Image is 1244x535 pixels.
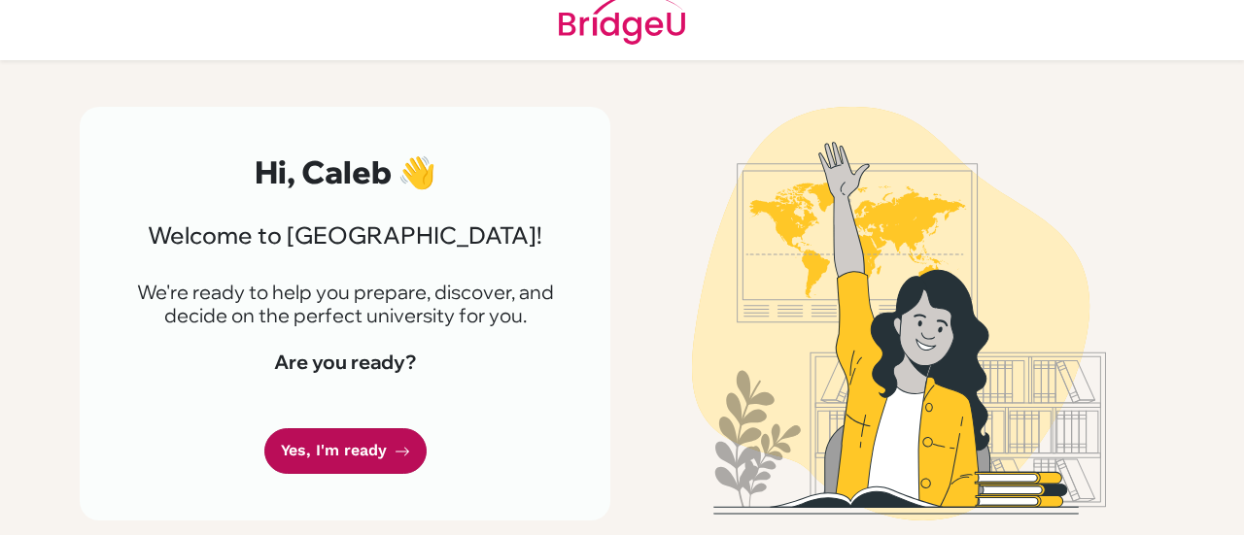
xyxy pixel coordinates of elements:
h3: Welcome to [GEOGRAPHIC_DATA]! [126,221,564,250]
h2: Hi, Caleb 👋 [126,153,564,190]
p: We're ready to help you prepare, discover, and decide on the perfect university for you. [126,281,564,327]
h4: Are you ready? [126,351,564,374]
a: Yes, I'm ready [264,428,427,474]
